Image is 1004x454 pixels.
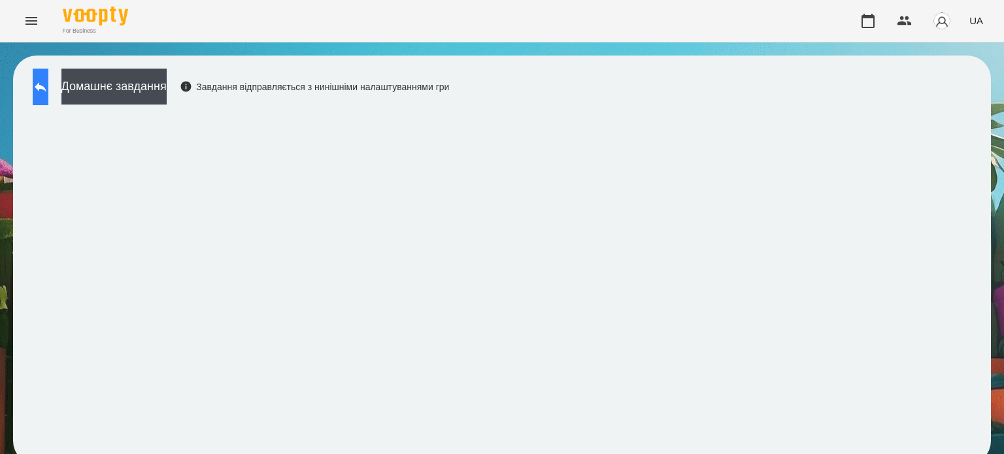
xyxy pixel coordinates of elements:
[964,8,988,33] button: UA
[969,14,983,27] span: UA
[63,7,128,25] img: Voopty Logo
[933,12,951,30] img: avatar_s.png
[180,80,450,93] div: Завдання відправляється з нинішніми налаштуваннями гри
[63,27,128,35] span: For Business
[16,5,47,37] button: Menu
[61,69,167,105] button: Домашнє завдання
